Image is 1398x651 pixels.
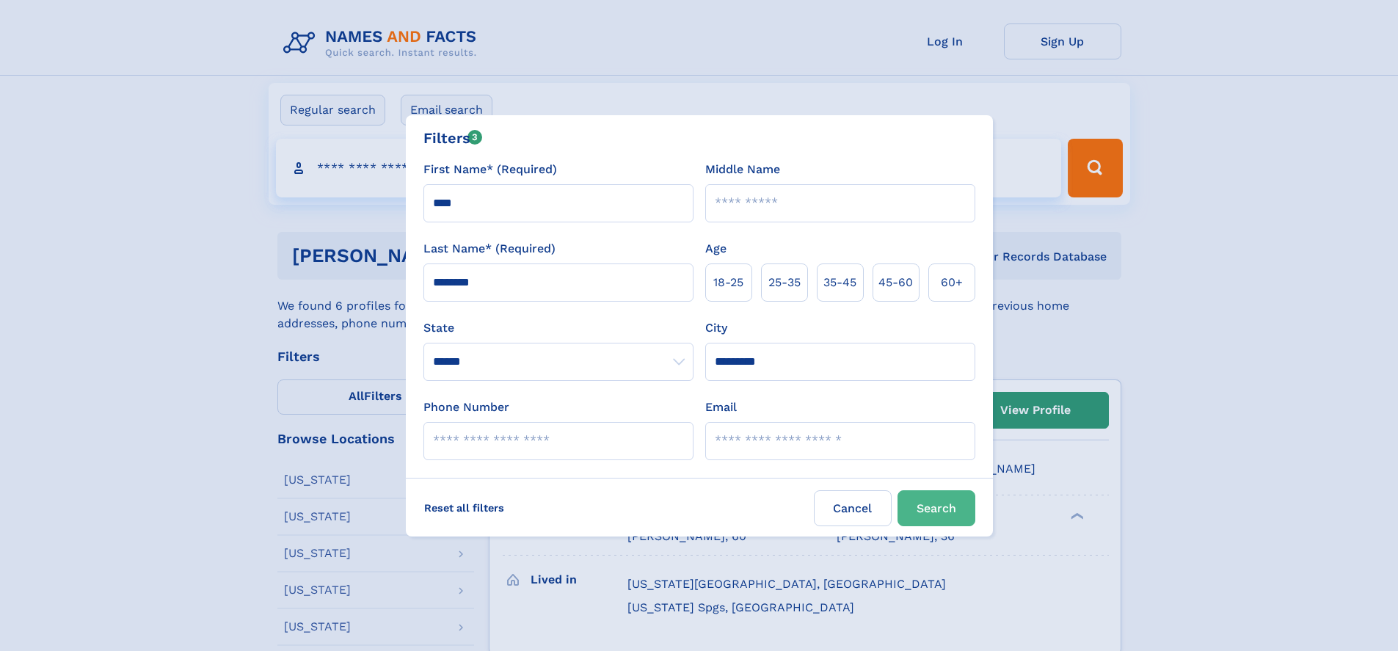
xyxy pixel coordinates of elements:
label: Middle Name [705,161,780,178]
label: First Name* (Required) [423,161,557,178]
span: 18‑25 [713,274,743,291]
span: 60+ [941,274,963,291]
label: Age [705,240,727,258]
label: City [705,319,727,337]
label: State [423,319,693,337]
label: Cancel [814,490,892,526]
div: Filters [423,127,483,149]
span: 35‑45 [823,274,856,291]
button: Search [898,490,975,526]
label: Phone Number [423,399,509,416]
span: 45‑60 [878,274,913,291]
label: Last Name* (Required) [423,240,556,258]
label: Email [705,399,737,416]
label: Reset all filters [415,490,514,525]
span: 25‑35 [768,274,801,291]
